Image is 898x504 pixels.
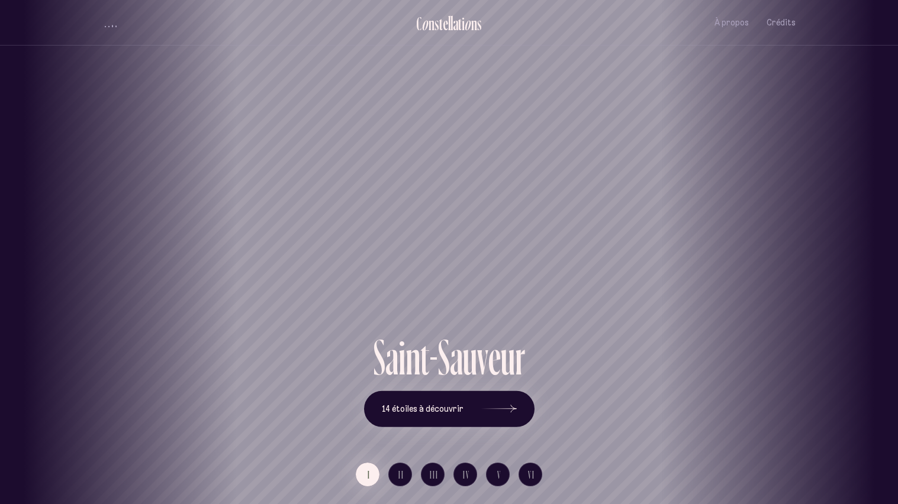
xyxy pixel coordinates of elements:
[515,332,525,382] div: r
[453,14,458,33] div: a
[464,14,471,33] div: o
[356,463,379,486] button: I
[501,332,515,382] div: u
[458,14,462,33] div: t
[443,14,448,33] div: e
[488,332,501,382] div: e
[429,14,434,33] div: n
[434,14,439,33] div: s
[364,390,535,427] button: 14 étoiles à découvrir
[462,14,465,33] div: i
[405,332,420,382] div: n
[382,404,464,414] span: 14 étoiles à découvrir
[767,18,796,28] span: Crédits
[453,463,477,486] button: IV
[368,470,371,480] span: I
[103,17,118,29] button: volume audio
[477,332,488,382] div: v
[421,463,445,486] button: III
[463,470,470,480] span: IV
[374,332,385,382] div: S
[398,332,405,382] div: i
[450,332,463,382] div: a
[448,14,450,33] div: l
[767,9,796,37] button: Crédits
[477,14,482,33] div: s
[398,470,404,480] span: II
[438,332,450,382] div: S
[519,463,542,486] button: VI
[497,470,501,480] span: V
[430,470,439,480] span: III
[429,332,438,382] div: -
[463,332,477,382] div: u
[388,463,412,486] button: II
[714,9,749,37] button: À propos
[420,332,429,382] div: t
[528,470,535,480] span: VI
[450,14,453,33] div: l
[714,18,749,28] span: À propos
[439,14,443,33] div: t
[416,14,421,33] div: C
[421,14,429,33] div: o
[471,14,477,33] div: n
[385,332,398,382] div: a
[486,463,510,486] button: V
